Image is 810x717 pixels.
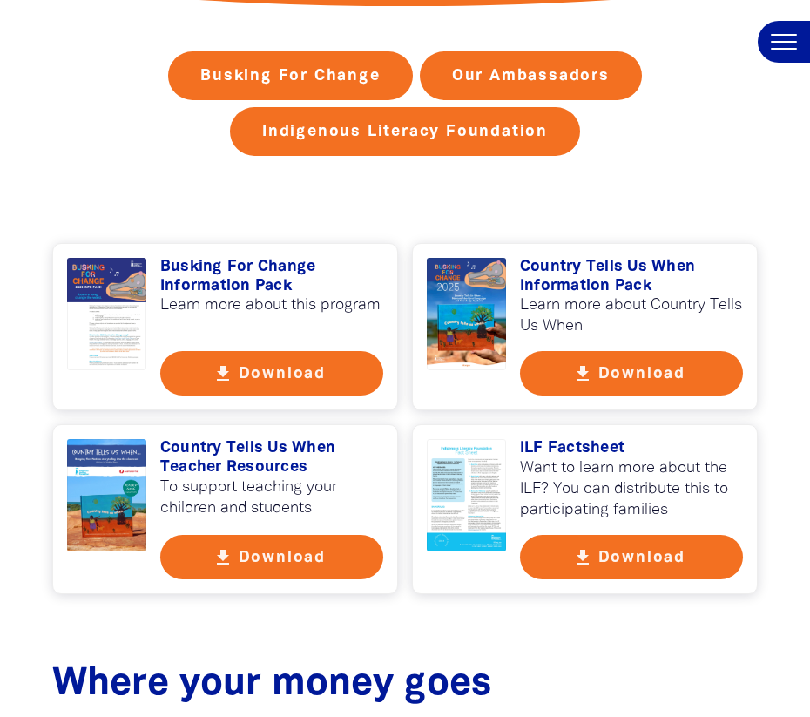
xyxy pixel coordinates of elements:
[520,351,743,396] button: get_app Download
[160,258,383,295] h3: Busking For Change Information Pack
[520,439,743,458] h3: ILF Factsheet
[520,258,743,295] h3: Country Tells Us When Information Pack
[520,535,743,579] button: get_app Download
[52,666,491,702] span: Where your money goes
[572,363,593,384] i: get_app
[213,363,233,384] i: get_app
[160,351,383,396] button: get_app Download
[160,439,383,477] h3: Country Tells Us When Teacher Resources
[160,535,383,579] button: get_app Download
[420,51,642,100] a: Our Ambassadors
[213,547,233,568] i: get_app
[572,547,593,568] i: get_app
[230,107,580,156] a: Indigenous Literacy Foundation
[168,51,412,100] a: Busking For Change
